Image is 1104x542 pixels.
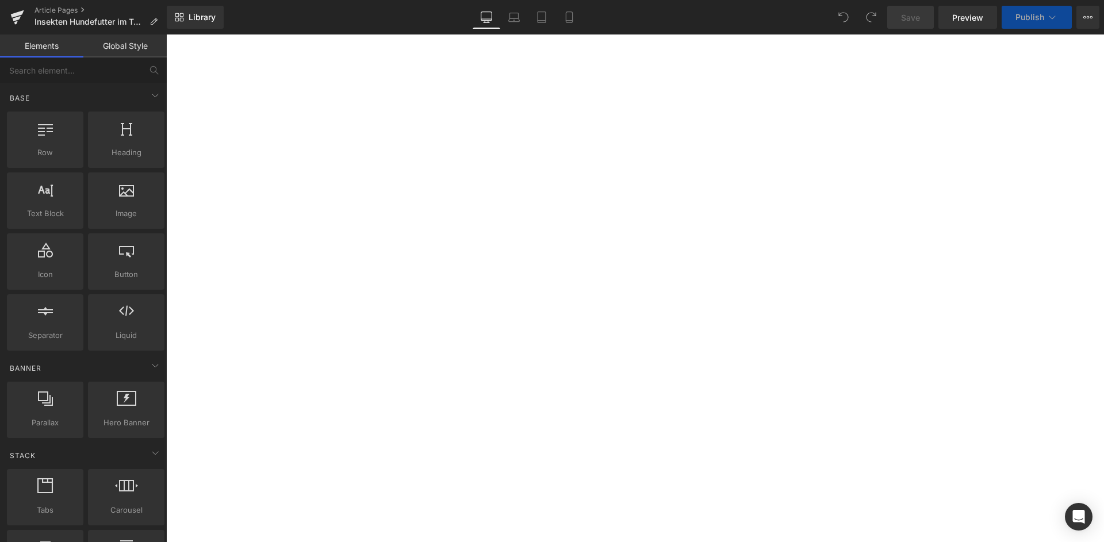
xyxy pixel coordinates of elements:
a: Mobile [555,6,583,29]
span: Image [91,207,161,220]
span: Library [189,12,216,22]
a: Laptop [500,6,528,29]
span: Row [10,147,80,159]
span: Heading [91,147,161,159]
a: Article Pages [34,6,167,15]
span: Banner [9,363,43,374]
a: Tablet [528,6,555,29]
span: Text Block [10,207,80,220]
span: Publish [1015,13,1044,22]
span: Icon [10,268,80,280]
span: Tabs [10,504,80,516]
span: Hero Banner [91,417,161,429]
span: Preview [952,11,983,24]
a: Desktop [473,6,500,29]
button: Redo [860,6,883,29]
span: Insekten Hundefutter im Test - Welches ist das beste Insektenfutter für [PERSON_NAME]? [34,17,145,26]
span: Save [901,11,920,24]
a: New Library [167,6,224,29]
button: Undo [832,6,855,29]
span: Carousel [91,504,161,516]
span: Button [91,268,161,280]
span: Parallax [10,417,80,429]
div: Open Intercom Messenger [1065,503,1092,531]
span: Stack [9,450,37,461]
span: Liquid [91,329,161,341]
span: Separator [10,329,80,341]
span: Base [9,93,31,103]
button: Publish [1002,6,1072,29]
a: Global Style [83,34,167,57]
button: More [1076,6,1099,29]
a: Preview [938,6,997,29]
